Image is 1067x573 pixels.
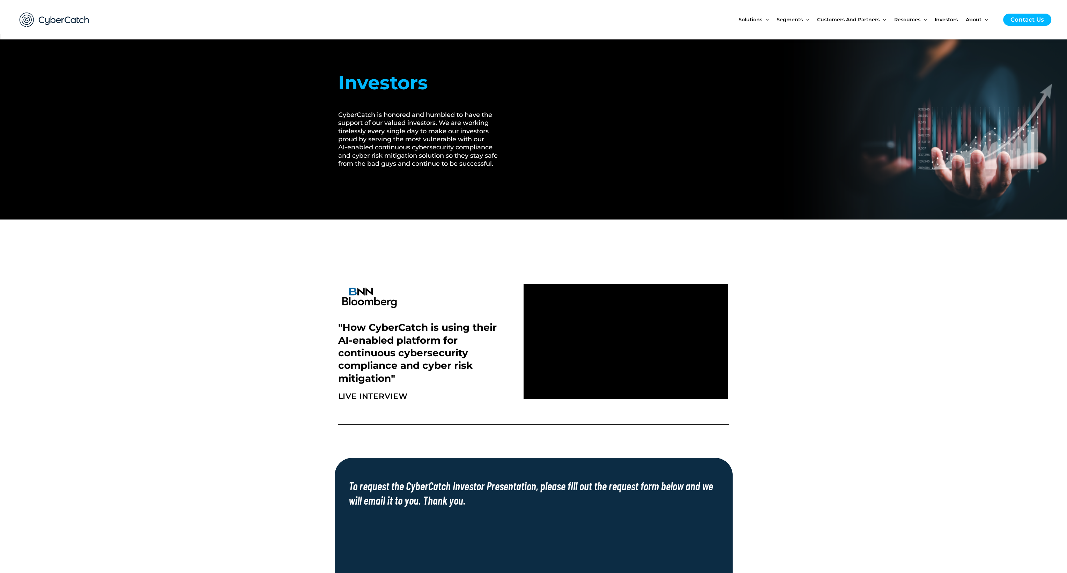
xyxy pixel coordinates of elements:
[981,5,988,34] span: Menu Toggle
[777,5,803,34] span: Segments
[739,5,762,34] span: Solutions
[739,5,996,34] nav: Site Navigation: New Main Menu
[762,5,769,34] span: Menu Toggle
[817,5,880,34] span: Customers and Partners
[524,284,727,399] iframe: vimeo Video Player
[338,321,513,385] h2: "How CyberCatch is using their AI-enabled platform for continuous cybersecurity compliance and cy...
[803,5,809,34] span: Menu Toggle
[935,5,966,34] a: Investors
[338,111,506,168] h2: CyberCatch is honored and humbled to have the support of our valued investors. We are working tir...
[13,5,96,34] img: CyberCatch
[894,5,920,34] span: Resources
[935,5,958,34] span: Investors
[880,5,886,34] span: Menu Toggle
[338,69,506,97] h1: Investors
[338,392,517,402] h2: LIVE INTERVIEW
[1003,14,1051,26] a: Contact Us
[920,5,927,34] span: Menu Toggle
[966,5,981,34] span: About
[349,479,719,508] h2: To request the CyberCatch Investor Presentation, please fill out the request form below and we wi...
